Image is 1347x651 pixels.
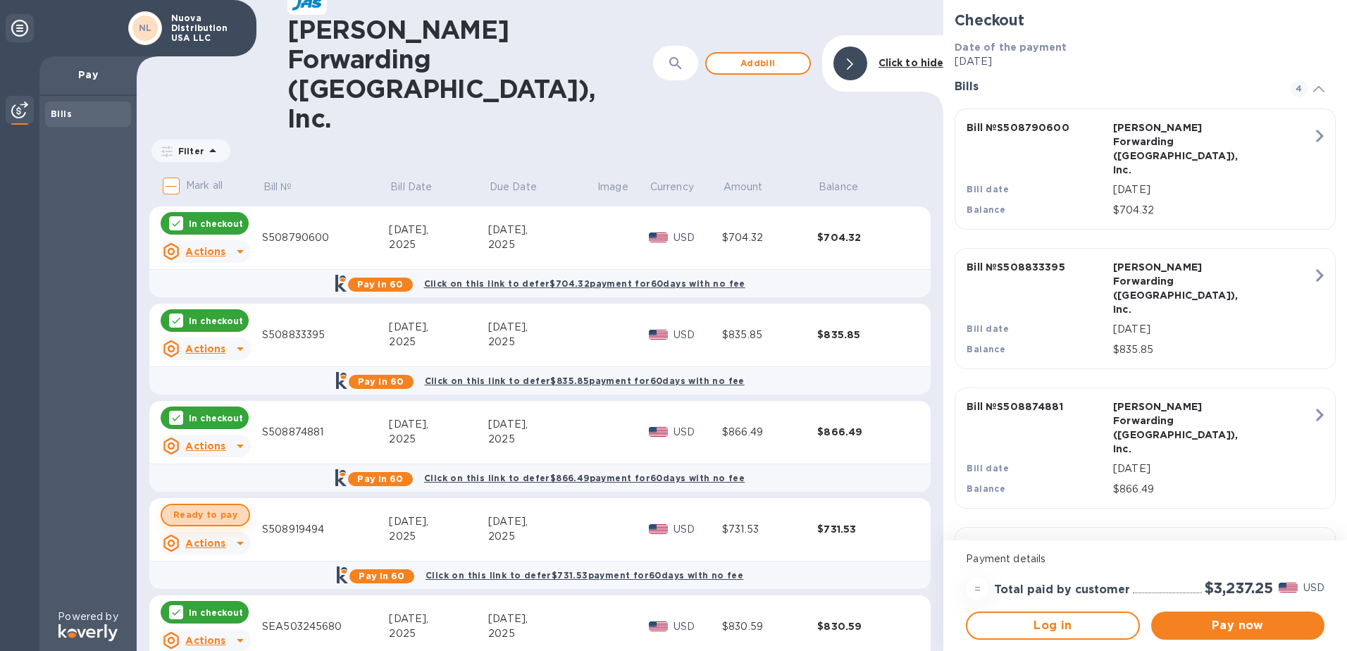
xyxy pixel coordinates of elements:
[649,621,668,631] img: USD
[185,538,225,549] u: Actions
[966,578,988,600] div: =
[185,246,225,257] u: Actions
[817,425,913,439] div: $866.49
[390,180,450,194] span: Bill Date
[51,68,125,82] p: Pay
[819,180,858,194] p: Balance
[262,522,389,537] div: S508919494
[488,335,596,349] div: 2025
[967,483,1005,494] b: Balance
[967,323,1009,334] b: Bill date
[139,23,152,33] b: NL
[966,552,1324,566] p: Payment details
[1113,482,1312,497] p: $866.49
[488,626,596,641] div: 2025
[426,570,743,581] b: Click on this link to defer $731.53 payment for 60 days with no fee
[722,425,817,440] div: $866.49
[189,218,243,230] p: In checkout
[1113,120,1254,177] p: [PERSON_NAME] Forwarding ([GEOGRAPHIC_DATA]), Inc.
[1113,539,1254,595] p: [PERSON_NAME] Forwarding ([GEOGRAPHIC_DATA]), Inc.
[673,230,722,245] p: USD
[358,376,404,387] b: Pay in 60
[189,607,243,619] p: In checkout
[1113,399,1254,456] p: [PERSON_NAME] Forwarding ([GEOGRAPHIC_DATA]), Inc.
[1279,583,1298,593] img: USD
[994,583,1130,597] h3: Total paid by customer
[171,13,242,43] p: Nuova Distribution USA LLC
[262,230,389,245] div: S508790600
[673,522,722,537] p: USD
[650,180,694,194] p: Currency
[263,180,292,194] p: Bill №
[673,425,722,440] p: USD
[722,230,817,245] div: $704.32
[186,178,223,193] p: Mark all
[185,635,225,646] u: Actions
[673,328,722,342] p: USD
[51,108,72,119] b: Bills
[488,417,596,432] div: [DATE],
[967,344,1005,354] b: Balance
[1113,342,1312,357] p: $835.85
[357,279,403,290] b: Pay in 60
[967,463,1009,473] b: Bill date
[718,55,798,72] span: Add bill
[649,427,668,437] img: USD
[649,330,668,340] img: USD
[488,320,596,335] div: [DATE],
[722,619,817,634] div: $830.59
[722,328,817,342] div: $835.85
[488,529,596,544] div: 2025
[819,180,876,194] span: Balance
[966,612,1139,640] button: Log in
[488,237,596,252] div: 2025
[357,473,403,484] b: Pay in 60
[967,539,1107,553] p: Bill № SEA503245680
[173,145,204,157] p: Filter
[389,432,488,447] div: 2025
[389,320,488,335] div: [DATE],
[185,440,225,452] u: Actions
[488,514,596,529] div: [DATE],
[724,180,763,194] p: Amount
[955,108,1336,230] button: Bill №S508790600[PERSON_NAME] Forwarding ([GEOGRAPHIC_DATA]), Inc.Bill date[DATE]Balance$704.32
[955,248,1336,369] button: Bill №S508833395[PERSON_NAME] Forwarding ([GEOGRAPHIC_DATA]), Inc.Bill date[DATE]Balance$835.85
[189,315,243,327] p: In checkout
[389,529,488,544] div: 2025
[967,399,1107,414] p: Bill № S508874881
[359,571,404,581] b: Pay in 60
[955,527,1336,648] button: Bill №SEA503245680[PERSON_NAME] Forwarding ([GEOGRAPHIC_DATA]), Inc.
[817,619,913,633] div: $830.59
[490,180,555,194] span: Due Date
[58,609,118,624] p: Powered by
[967,260,1107,274] p: Bill № S508833395
[389,237,488,252] div: 2025
[649,232,668,242] img: USD
[488,612,596,626] div: [DATE],
[1205,579,1273,597] h2: $3,237.25
[390,180,432,194] p: Bill Date
[424,278,745,289] b: Click on this link to defer $704.32 payment for 60 days with no fee
[425,376,745,386] b: Click on this link to defer $835.85 payment for 60 days with no fee
[1151,612,1324,640] button: Pay now
[967,204,1005,215] b: Balance
[817,522,913,536] div: $731.53
[979,617,1126,634] span: Log in
[424,473,745,483] b: Click on this link to defer $866.49 payment for 60 days with no fee
[597,180,628,194] p: Image
[287,15,616,133] h1: [PERSON_NAME] Forwarding ([GEOGRAPHIC_DATA]), Inc.
[389,626,488,641] div: 2025
[817,230,913,244] div: $704.32
[262,619,389,634] div: SEA503245680
[1113,322,1312,337] p: [DATE]
[389,223,488,237] div: [DATE],
[1113,182,1312,197] p: [DATE]
[488,223,596,237] div: [DATE],
[185,343,225,354] u: Actions
[955,387,1336,509] button: Bill №S508874881[PERSON_NAME] Forwarding ([GEOGRAPHIC_DATA]), Inc.Bill date[DATE]Balance$866.49
[1291,80,1308,97] span: 4
[879,57,944,68] b: Click to hide
[189,412,243,424] p: In checkout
